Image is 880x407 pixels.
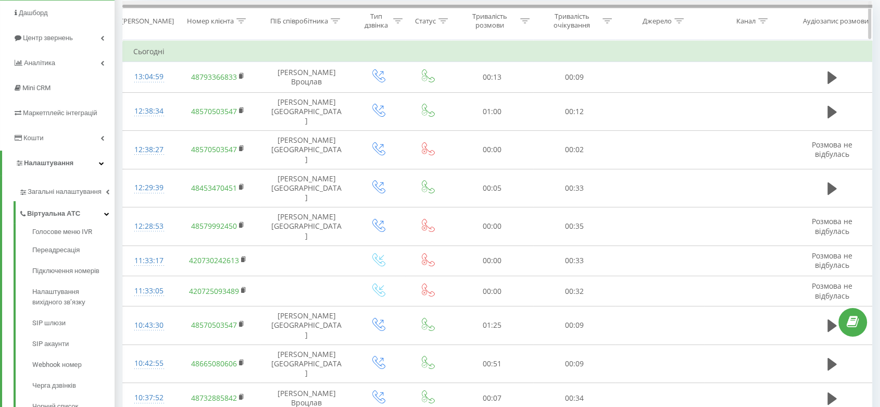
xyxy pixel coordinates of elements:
span: Налаштування [24,159,73,167]
a: 420725093489 [188,286,238,296]
div: ПІБ співробітника [270,17,328,26]
a: 420730242613 [188,255,238,265]
span: SIP шлюзи [32,318,66,328]
div: Тривалість розмови [462,12,518,30]
div: 12:38:34 [133,101,165,121]
span: Розмова не відбулась [812,281,852,300]
span: Голосове меню IVR [32,227,92,237]
span: SIP акаунти [32,339,69,349]
a: 48732885842 [191,393,236,403]
span: Webhook номер [32,360,82,370]
span: Загальні налаштування [28,187,102,197]
span: Маркетплейс інтеграцій [23,109,97,117]
div: Номер клієнта [187,17,234,26]
td: 00:09 [533,306,615,345]
div: 10:42:55 [133,353,165,374]
span: Кошти [23,134,43,142]
a: 48793366833 [191,72,236,82]
td: 00:00 [451,207,533,246]
a: Загальні налаштування [19,179,115,201]
span: Підключення номерів [32,266,99,276]
div: Тип дзвінка [362,12,391,30]
td: [PERSON_NAME][GEOGRAPHIC_DATA] [260,131,353,169]
a: SIP шлюзи [32,313,115,334]
td: 00:00 [451,131,533,169]
a: Налаштування [2,151,115,176]
div: Канал [736,17,756,26]
a: SIP акаунти [32,334,115,354]
a: 48570503547 [191,106,236,116]
span: Черга дзвінків [32,380,76,391]
td: 00:35 [533,207,615,246]
td: [PERSON_NAME] [GEOGRAPHIC_DATA] [260,344,353,383]
div: 12:29:39 [133,178,165,198]
a: Віртуальна АТС [19,201,115,223]
td: 00:05 [451,169,533,207]
td: [PERSON_NAME][GEOGRAPHIC_DATA] [260,92,353,131]
a: Webhook номер [32,354,115,375]
div: Тривалість очікування [544,12,600,30]
td: 00:00 [451,245,533,276]
a: 48453470451 [191,183,236,193]
td: [PERSON_NAME][GEOGRAPHIC_DATA] [260,306,353,345]
a: Налаштування вихідного зв’язку [32,281,115,313]
td: 00:32 [533,276,615,306]
td: [PERSON_NAME][GEOGRAPHIC_DATA] [260,207,353,246]
span: Дашборд [19,9,48,17]
span: Розмова не відбулась [812,251,852,270]
div: 10:43:30 [133,315,165,336]
span: Mini CRM [22,84,51,92]
div: 11:33:05 [133,281,165,301]
span: Переадресація [32,245,80,255]
span: Віртуальна АТС [27,208,80,219]
td: 01:00 [451,92,533,131]
td: 00:33 [533,169,615,207]
div: 13:04:59 [133,67,165,87]
span: Розмова не відбулась [812,216,852,236]
div: Аудіозапис розмови [803,17,869,26]
td: 00:00 [451,276,533,306]
a: 48579992450 [191,221,236,231]
div: 11:33:17 [133,251,165,271]
span: Налаштування вихідного зв’язку [32,287,109,307]
div: [PERSON_NAME] [121,17,174,26]
td: 00:51 [451,344,533,383]
div: Джерело [643,17,672,26]
td: [PERSON_NAME] Вроцлав [260,62,353,92]
a: Переадресація [32,240,115,261]
td: 00:33 [533,245,615,276]
div: 12:28:53 [133,216,165,237]
a: 48570503547 [191,320,236,330]
span: Центр звернень [23,34,73,42]
span: Розмова не відбулась [812,140,852,159]
a: 48665080606 [191,359,236,368]
td: 00:02 [533,131,615,169]
td: 00:09 [533,344,615,383]
td: [PERSON_NAME][GEOGRAPHIC_DATA] [260,169,353,207]
td: 01:25 [451,306,533,345]
div: Статус [415,17,436,26]
a: Черга дзвінків [32,375,115,396]
td: 00:12 [533,92,615,131]
div: 12:38:27 [133,140,165,160]
td: 00:09 [533,62,615,92]
a: Голосове меню IVR [32,227,115,240]
a: Підключення номерів [32,261,115,281]
a: 48570503547 [191,144,236,154]
span: Аналiтика [24,59,55,67]
td: Сьогодні [123,41,872,62]
td: 00:13 [451,62,533,92]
